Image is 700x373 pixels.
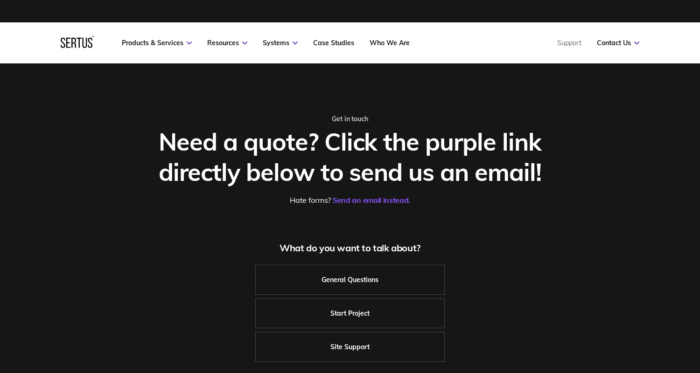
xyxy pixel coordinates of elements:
[255,332,445,362] a: Site Support
[255,298,445,328] a: Start Project
[141,242,559,254] div: What do you want to talk about?
[141,195,559,205] div: Hate forms?
[263,39,298,47] a: Systems
[255,265,445,295] a: General Questions
[313,39,354,47] a: Case Studies
[141,115,559,123] div: Get in touch
[333,195,410,205] a: Send an email instead.
[597,39,639,47] a: Contact Us
[122,39,192,47] a: Products & Services
[557,39,581,47] a: Support
[370,39,410,47] a: Who We Are
[207,39,247,47] a: Resources
[141,126,559,187] div: Need a quote? Click the purple link directly below to send us an email!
